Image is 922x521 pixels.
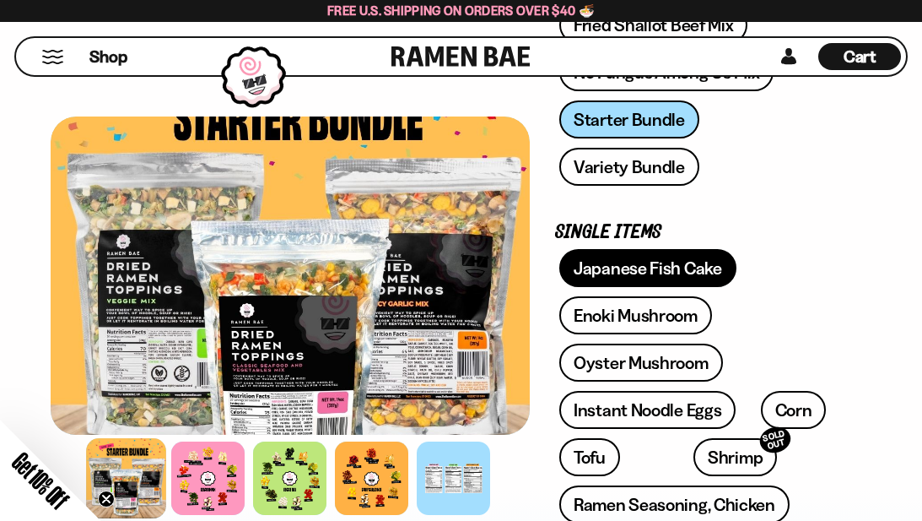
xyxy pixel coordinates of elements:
[559,148,699,186] a: Variety Bundle
[559,391,736,429] a: Instant Noodle Eggs
[818,38,901,75] div: Cart
[758,424,795,457] div: SOLD OUT
[41,50,64,64] button: Mobile Menu Trigger
[89,43,127,70] a: Shop
[559,249,736,287] a: Japanese Fish Cake
[559,344,723,382] a: Oyster Mushroom
[844,46,876,67] span: Cart
[693,438,777,476] a: ShrimpSOLD OUT
[559,296,712,334] a: Enoki Mushroom
[559,438,620,476] a: Tofu
[761,391,827,429] a: Corn
[98,491,115,507] button: Close teaser
[327,3,595,19] span: Free U.S. Shipping on Orders over $40 🍜
[555,225,846,241] p: Single Items
[8,448,73,513] span: Get 10% Off
[89,46,127,68] span: Shop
